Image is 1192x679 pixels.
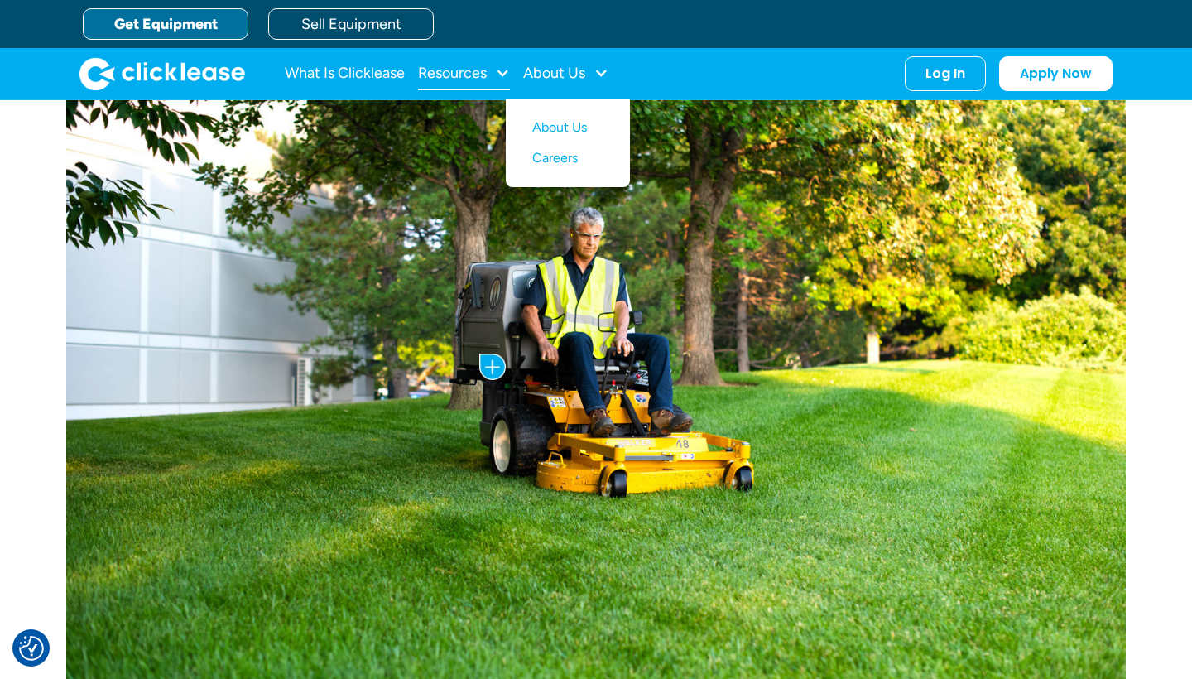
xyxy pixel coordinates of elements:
[532,143,603,174] a: Careers
[418,57,510,90] div: Resources
[999,56,1113,91] a: Apply Now
[79,57,245,90] a: home
[285,57,405,90] a: What Is Clicklease
[925,65,965,82] div: Log In
[506,99,630,187] nav: About Us
[19,636,44,661] img: Revisit consent button
[19,636,44,661] button: Consent Preferences
[479,354,506,380] img: Plus icon with blue background
[523,57,608,90] div: About Us
[532,113,603,143] a: About Us
[268,8,434,40] a: Sell Equipment
[79,57,245,90] img: Clicklease logo
[83,8,248,40] a: Get Equipment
